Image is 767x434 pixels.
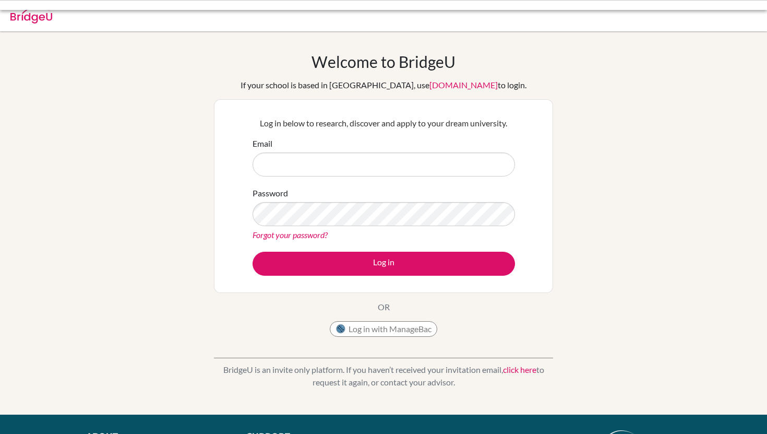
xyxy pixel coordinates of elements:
p: OR [378,301,390,313]
a: [DOMAIN_NAME] [429,80,498,90]
a: click here [503,365,536,374]
button: Log in [253,252,515,276]
button: Log in with ManageBac [330,321,437,337]
p: BridgeU is an invite only platform. If you haven’t received your invitation email, to request it ... [214,363,553,389]
label: Password [253,187,288,200]
h1: Welcome to BridgeU [311,52,456,71]
img: Bridge-U [10,7,52,24]
div: Your account has been archived. [81,8,530,21]
a: Forgot your password? [253,230,328,240]
label: Email [253,137,272,150]
div: If your school is based in [GEOGRAPHIC_DATA], use to login. [241,79,526,91]
p: Log in below to research, discover and apply to your dream university. [253,117,515,130]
